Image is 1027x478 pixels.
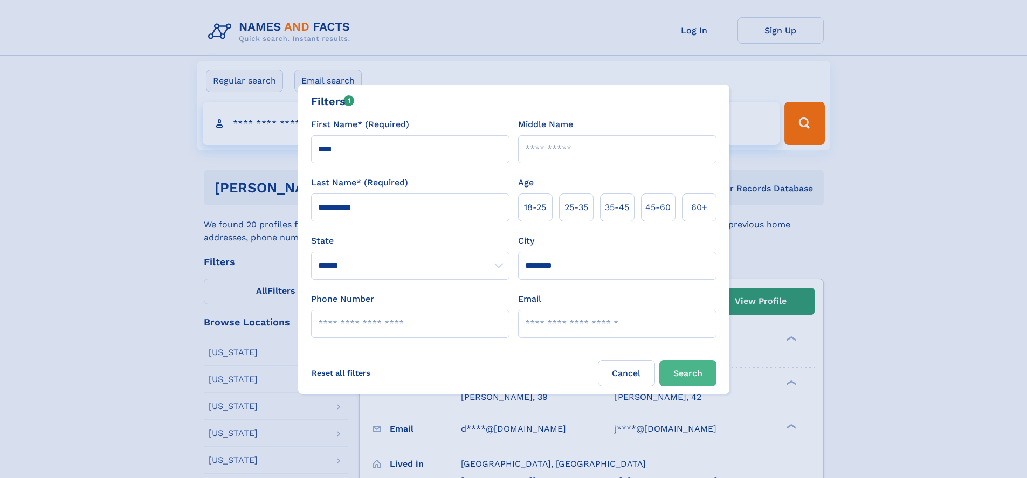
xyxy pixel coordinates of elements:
[311,93,355,109] div: Filters
[691,201,707,214] span: 60+
[564,201,588,214] span: 25‑35
[311,234,509,247] label: State
[305,360,377,386] label: Reset all filters
[598,360,655,386] label: Cancel
[311,293,374,306] label: Phone Number
[518,293,541,306] label: Email
[518,176,534,189] label: Age
[645,201,671,214] span: 45‑60
[605,201,629,214] span: 35‑45
[518,118,573,131] label: Middle Name
[524,201,546,214] span: 18‑25
[311,118,409,131] label: First Name* (Required)
[518,234,534,247] label: City
[659,360,716,386] button: Search
[311,176,408,189] label: Last Name* (Required)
